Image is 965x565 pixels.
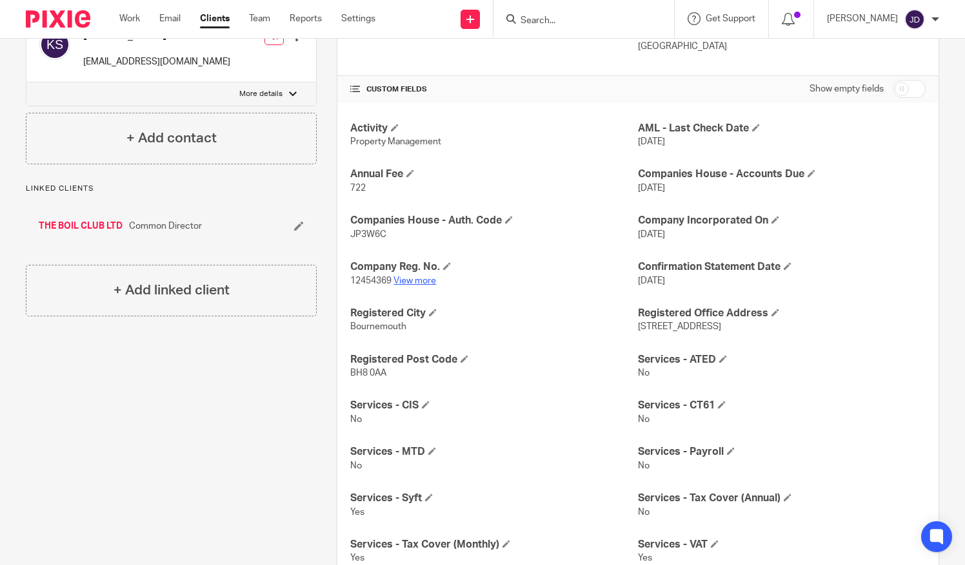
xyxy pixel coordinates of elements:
[638,445,926,459] h4: Services - Payroll
[39,220,123,233] a: THE BOIL CLUB LTD
[638,307,926,320] h4: Registered Office Address
[519,15,635,27] input: Search
[350,137,441,146] span: Property Management
[638,40,926,53] p: [GEOGRAPHIC_DATA]
[638,230,665,239] span: [DATE]
[26,10,90,28] img: Pixie
[638,399,926,412] h4: Services - CT61
[200,12,230,25] a: Clients
[129,220,202,233] span: Common Director
[83,55,230,68] p: [EMAIL_ADDRESS][DOMAIN_NAME]
[350,122,638,135] h4: Activity
[350,214,638,227] h4: Companies House - Auth. Code
[827,12,898,25] p: [PERSON_NAME]
[638,214,926,227] h4: Company Incorporated On
[638,538,926,551] h4: Services - VAT
[350,307,638,320] h4: Registered City
[350,415,362,424] span: No
[239,89,283,99] p: More details
[159,12,181,25] a: Email
[114,280,230,300] h4: + Add linked client
[638,492,926,505] h4: Services - Tax Cover (Annual)
[350,553,364,562] span: Yes
[904,9,925,30] img: svg%3E
[350,84,638,95] h4: CUSTOM FIELDS
[350,399,638,412] h4: Services - CIS
[350,184,366,193] span: 722
[638,184,665,193] span: [DATE]
[638,369,650,378] span: No
[350,260,638,274] h4: Company Reg. No.
[350,322,406,331] span: Bournemouth
[119,12,140,25] a: Work
[350,369,386,378] span: BH8 0AA
[638,508,650,517] span: No
[638,260,926,274] h4: Confirmation Statement Date
[341,12,375,25] a: Settings
[638,168,926,181] h4: Companies House - Accounts Due
[638,322,721,331] span: [STREET_ADDRESS]
[350,168,638,181] h4: Annual Fee
[638,276,665,285] span: [DATE]
[350,230,386,239] span: JP3W6C
[706,14,755,23] span: Get Support
[350,353,638,367] h4: Registered Post Code
[638,137,665,146] span: [DATE]
[350,276,392,285] span: 12454369
[350,445,638,459] h4: Services - MTD
[393,276,436,285] a: View more
[638,461,650,470] span: No
[638,553,652,562] span: Yes
[810,82,884,95] label: Show empty fields
[350,538,638,551] h4: Services - Tax Cover (Monthly)
[26,184,317,194] p: Linked clients
[290,12,322,25] a: Reports
[638,353,926,367] h4: Services - ATED
[350,492,638,505] h4: Services - Syft
[350,461,362,470] span: No
[350,508,364,517] span: Yes
[126,128,217,148] h4: + Add contact
[638,122,926,135] h4: AML - Last Check Date
[638,415,650,424] span: No
[39,29,70,60] img: svg%3E
[249,12,270,25] a: Team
